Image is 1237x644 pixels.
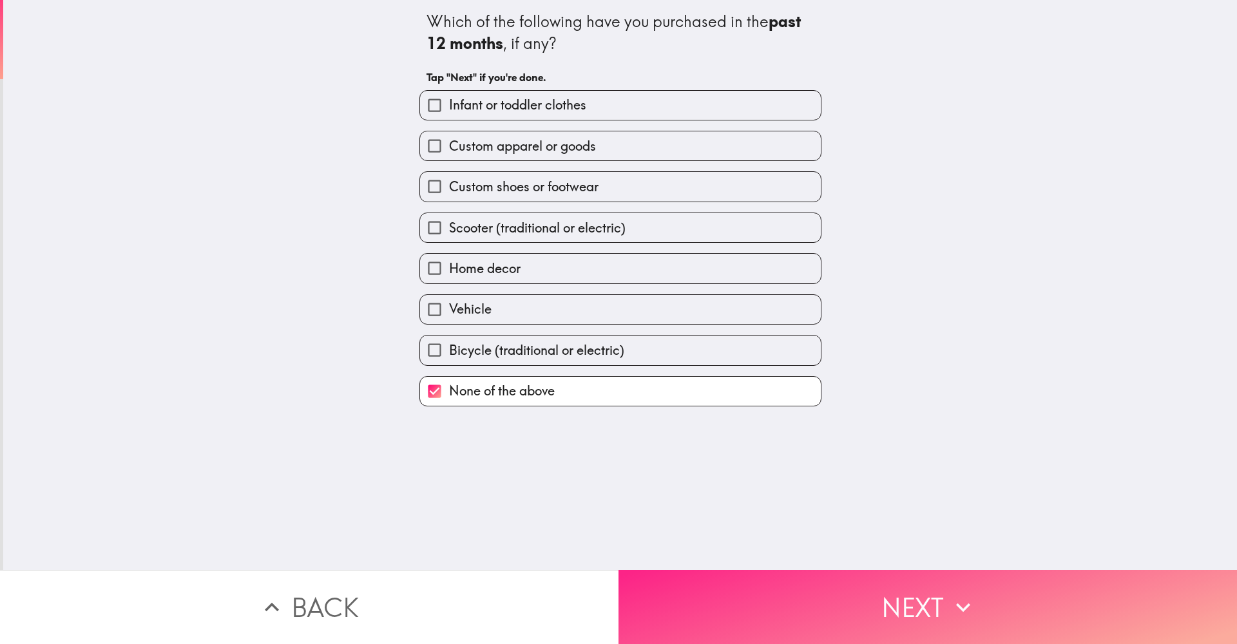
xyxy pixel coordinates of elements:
span: Bicycle (traditional or electric) [449,341,624,359]
h6: Tap "Next" if you're done. [427,70,814,84]
span: Custom shoes or footwear [449,178,599,196]
button: Scooter (traditional or electric) [420,213,821,242]
span: Custom apparel or goods [449,137,596,155]
button: Infant or toddler clothes [420,91,821,120]
span: Home decor [449,260,521,278]
span: Infant or toddler clothes [449,96,586,114]
b: past 12 months [427,12,805,53]
span: None of the above [449,382,555,400]
button: None of the above [420,377,821,406]
div: Which of the following have you purchased in the , if any? [427,11,814,54]
button: Custom shoes or footwear [420,172,821,201]
button: Home decor [420,254,821,283]
button: Custom apparel or goods [420,131,821,160]
span: Scooter (traditional or electric) [449,219,626,237]
span: Vehicle [449,300,492,318]
button: Next [618,570,1237,644]
button: Bicycle (traditional or electric) [420,336,821,365]
button: Vehicle [420,295,821,324]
